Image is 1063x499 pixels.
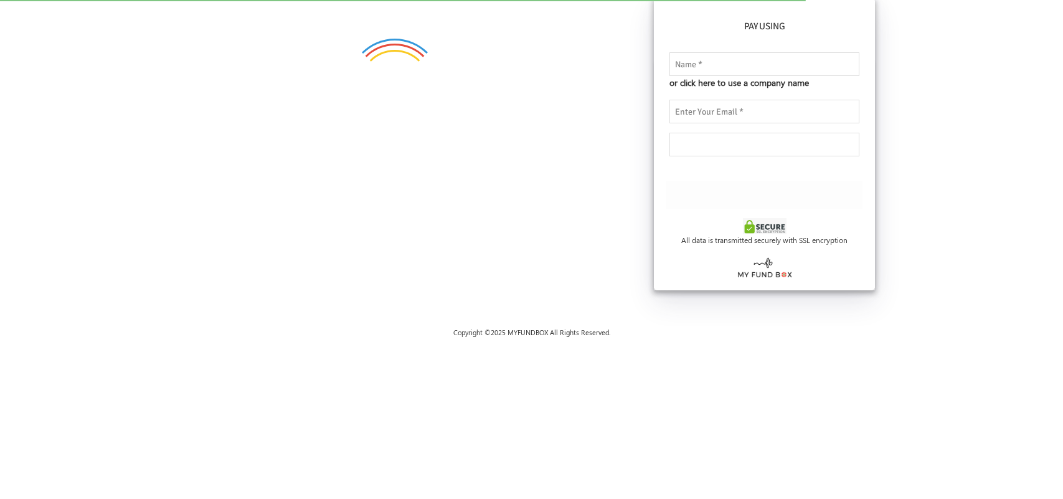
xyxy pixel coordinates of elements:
span: Copyright © 2025 MYFUNDBOX All Rights Reserved. [453,328,610,337]
h6: Pay using [666,19,862,34]
div: All data is transmitted securely with SSL encryption [666,234,862,245]
input: Name * [669,52,859,76]
input: Enter Your Email * [669,100,859,123]
span: or click here to use a company name [669,76,809,90]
